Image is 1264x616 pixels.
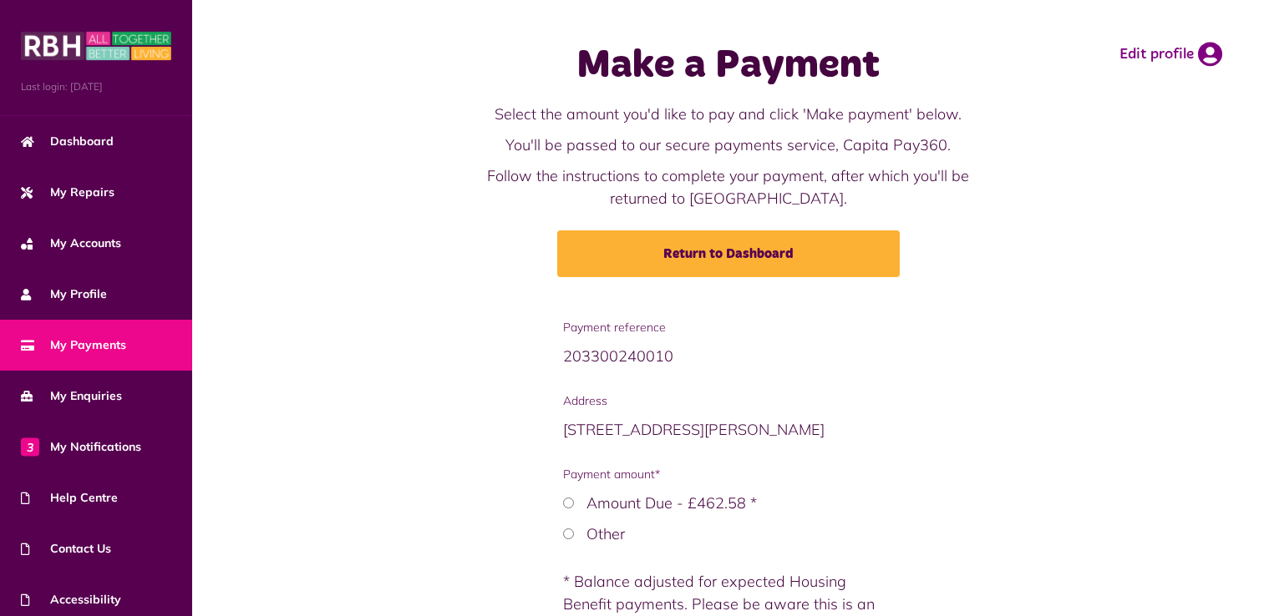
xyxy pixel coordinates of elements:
[477,103,980,125] p: Select the amount you'd like to pay and click 'Make payment' below.
[21,489,118,507] span: Help Centre
[21,29,171,63] img: MyRBH
[563,392,892,410] span: Address
[477,164,980,210] p: Follow the instructions to complete your payment, after which you'll be returned to [GEOGRAPHIC_D...
[21,235,121,252] span: My Accounts
[557,230,900,277] a: Return to Dashboard
[21,79,171,94] span: Last login: [DATE]
[586,524,625,543] label: Other
[21,591,121,608] span: Accessibility
[477,42,980,90] h1: Make a Payment
[477,134,980,156] p: You'll be passed to our secure payments service, Capita Pay360.
[21,438,141,456] span: My Notifications
[21,133,114,150] span: Dashboard
[563,420,825,439] span: [STREET_ADDRESS][PERSON_NAME]
[563,466,892,483] span: Payment amount*
[563,346,673,366] span: 203300240010
[21,285,107,303] span: My Profile
[21,540,111,558] span: Contact Us
[563,319,892,336] span: Payment reference
[21,184,114,201] span: My Repairs
[1119,42,1222,67] a: Edit profile
[21,387,122,405] span: My Enquiries
[21,437,39,456] span: 3
[21,336,126,354] span: My Payments
[586,493,757,512] label: Amount Due - £462.58 *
